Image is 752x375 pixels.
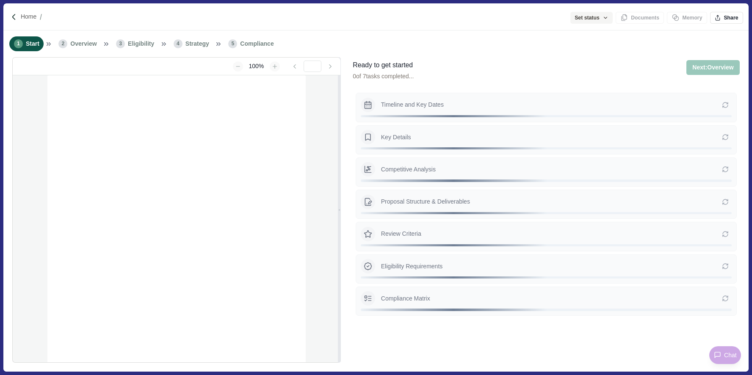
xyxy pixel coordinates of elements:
[709,346,741,364] button: Chat
[70,39,97,48] span: Overview
[270,61,280,72] button: Zoom in
[116,39,125,48] span: 3
[353,60,414,71] div: Ready to get started
[240,39,274,48] span: Compliance
[228,39,237,48] span: 5
[353,72,414,81] p: 0 of 7 tasks completed...
[174,39,182,48] span: 4
[287,61,302,72] button: Go to previous page
[185,39,209,48] span: Strategy
[26,39,39,48] span: Start
[381,294,722,303] p: Compliance Matrix
[10,13,18,21] img: Forward slash icon
[381,229,722,238] p: Review Criteria
[128,39,154,48] span: Eligibility
[381,197,722,206] p: Proposal Structure & Deliverables
[14,39,23,48] span: 1
[323,61,337,72] button: Go to next page
[381,100,722,109] p: Timeline and Key Dates
[381,165,722,174] p: Competitive Analysis
[244,62,268,71] div: 100%
[381,133,722,142] p: Key Details
[381,262,722,271] p: Eligibility Requirements
[686,60,739,75] button: Next:Overview
[233,61,243,72] button: Zoom out
[724,351,737,360] span: Chat
[21,12,36,21] a: Home
[58,39,67,48] span: 2
[36,13,45,21] img: Forward slash icon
